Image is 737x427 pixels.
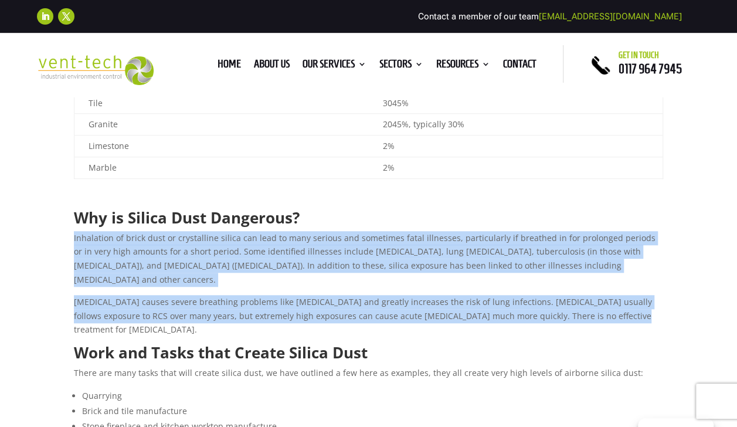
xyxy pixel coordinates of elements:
a: Resources [436,60,490,73]
a: Home [218,60,241,73]
a: Contact [503,60,536,73]
a: Follow on LinkedIn [37,8,53,25]
a: Follow on X [58,8,74,25]
td: 2% [369,135,663,157]
td: Granite [74,114,368,135]
td: 3045% [369,92,663,114]
a: About us [254,60,290,73]
td: Limestone [74,135,368,157]
strong: Work and Tasks that Create Silica Dust [74,342,368,363]
td: Marble [74,157,368,179]
span: Get in touch [619,50,659,60]
p: [MEDICAL_DATA] causes severe breathing problems like [MEDICAL_DATA] and greatly increases the ris... [74,295,664,345]
a: 0117 964 7945 [619,62,682,76]
a: [EMAIL_ADDRESS][DOMAIN_NAME] [539,11,682,22]
strong: Why is Silica Dust Dangerous? [74,207,300,228]
p: Inhalation of brick dust or crystalline silica can lead to many serious and sometimes fatal illne... [74,231,664,295]
td: Tile [74,92,368,114]
img: 2023-09-27T08_35_16.549ZVENT-TECH---Clear-background [37,55,154,85]
td: 2045%, typically 30% [369,114,663,135]
span: Contact a member of our team [418,11,682,22]
p: There are many tasks that will create silica dust, we have outlined a few here as examples, they ... [74,366,664,388]
td: 2% [369,157,663,179]
a: Sectors [379,60,423,73]
a: Our Services [303,60,366,73]
li: Brick and tile manufacture [82,404,664,419]
li: Quarrying [82,388,664,404]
